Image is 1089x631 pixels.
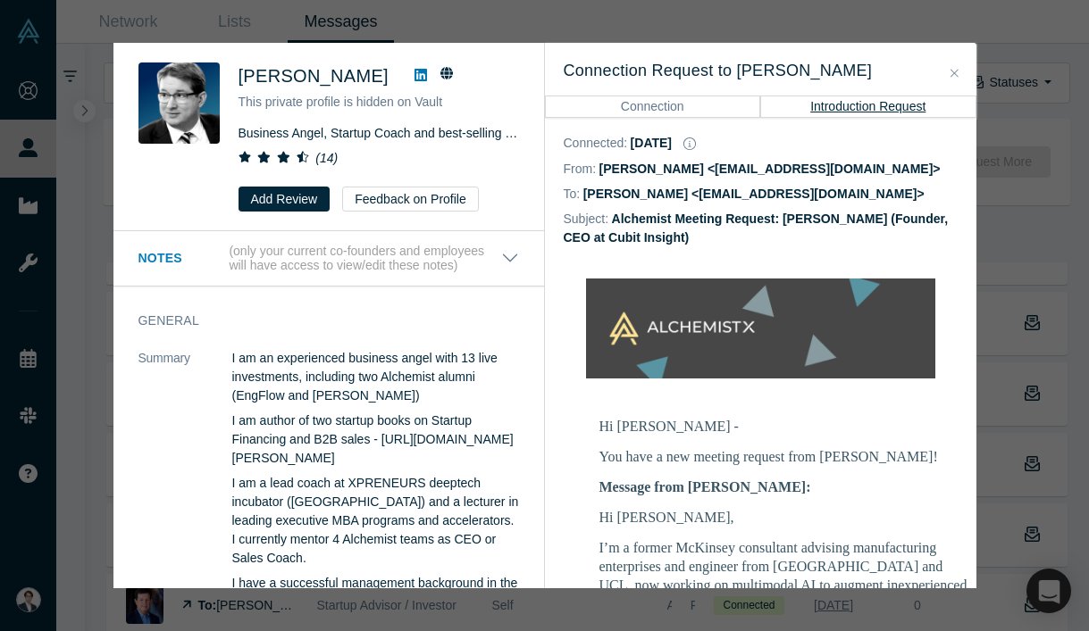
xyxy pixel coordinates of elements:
[138,62,220,144] img: Martin Giese's Profile Image
[239,66,389,86] span: [PERSON_NAME]
[232,349,519,405] p: I am an experienced business angel with 13 live investments, including two Alchemist alumni (EngF...
[229,244,500,274] p: (only your current co-founders and employees will have access to view/edit these notes)
[232,474,519,568] p: I am a lead coach at XPRENEURS deeptech incubator ([GEOGRAPHIC_DATA]) and a lecturer in leading e...
[138,249,226,268] h3: Notes
[599,447,975,466] p: You have a new meeting request from [PERSON_NAME]!
[342,187,479,212] button: Feedback on Profile
[760,95,976,117] button: Introduction Request
[239,93,519,112] p: This private profile is hidden on Vault
[583,187,925,201] dd: [PERSON_NAME] <[EMAIL_ADDRESS][DOMAIN_NAME]>
[232,574,519,630] p: I have a successful management background in the telco industry in private-equity owned companies...
[631,136,672,150] dd: [DATE]
[239,187,331,212] button: Add Review
[599,479,811,494] b: Message from [PERSON_NAME]:
[564,212,949,245] dd: Alchemist Meeting Request: [PERSON_NAME] (Founder, CEO at Cubit Insight)
[945,63,964,84] button: Close
[239,126,541,140] span: Business Angel, Startup Coach and best-selling author
[599,417,975,436] p: Hi [PERSON_NAME] -
[564,59,958,83] h3: Connection Request to [PERSON_NAME]
[599,508,975,527] p: Hi [PERSON_NAME],
[586,278,935,378] img: banner-small-topicless-alchx.png
[315,151,338,165] i: ( 14 )
[564,160,597,179] dt: From:
[138,244,519,274] button: Notes (only your current co-founders and employees will have access to view/edit these notes)
[138,311,494,330] h3: General
[564,210,609,228] dt: Subject:
[599,162,941,176] dd: [PERSON_NAME] <[EMAIL_ADDRESS][DOMAIN_NAME]>
[564,134,628,153] dt: Connected :
[545,95,761,117] button: Connection
[564,185,581,203] dt: To:
[232,411,519,468] p: I am author of two startup books on Startup Financing and B2B sales - [URL][DOMAIN_NAME][PERSON_N...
